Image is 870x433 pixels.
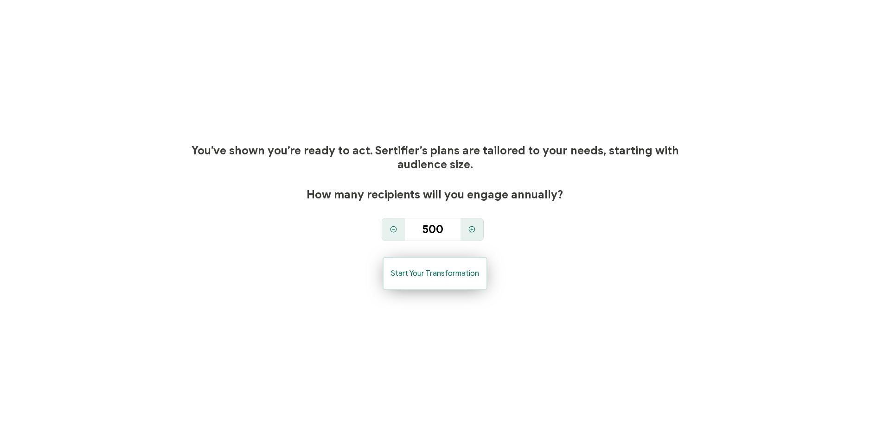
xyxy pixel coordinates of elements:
span: Start Your Transformation [391,270,479,277]
button: Start Your Transformation [383,257,487,290]
span: How many recipients will you engage annually? [307,188,563,202]
iframe: Chat Widget [824,388,870,433]
h1: You’ve shown you’re ready to act. Sertifier’s plans are tailored to your needs, starting with aud... [174,144,696,172]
